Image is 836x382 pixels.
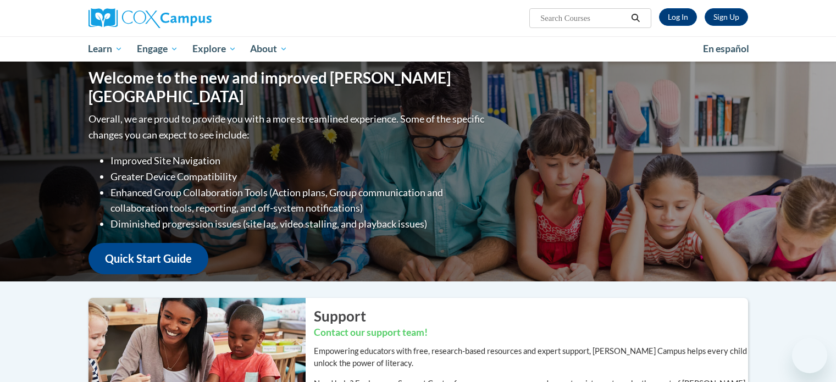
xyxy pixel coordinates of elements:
[192,42,236,56] span: Explore
[659,8,697,26] a: Log In
[110,185,487,217] li: Enhanced Group Collaboration Tools (Action plans, Group communication and collaboration tools, re...
[696,37,756,60] a: En español
[81,36,130,62] a: Learn
[314,306,748,326] h2: Support
[72,36,765,62] div: Main menu
[110,153,487,169] li: Improved Site Navigation
[705,8,748,26] a: Register
[314,326,748,340] h3: Contact our support team!
[250,42,287,56] span: About
[627,12,644,25] button: Search
[243,36,295,62] a: About
[703,43,749,54] span: En español
[88,8,212,28] img: Cox Campus
[88,42,123,56] span: Learn
[185,36,243,62] a: Explore
[539,12,627,25] input: Search Courses
[88,69,487,106] h1: Welcome to the new and improved [PERSON_NAME][GEOGRAPHIC_DATA]
[314,345,748,369] p: Empowering educators with free, research-based resources and expert support, [PERSON_NAME] Campus...
[110,169,487,185] li: Greater Device Compatibility
[792,338,827,373] iframe: Button to launch messaging window
[137,42,178,56] span: Engage
[88,243,208,274] a: Quick Start Guide
[110,216,487,232] li: Diminished progression issues (site lag, video stalling, and playback issues)
[88,8,297,28] a: Cox Campus
[130,36,185,62] a: Engage
[88,111,487,143] p: Overall, we are proud to provide you with a more streamlined experience. Some of the specific cha...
